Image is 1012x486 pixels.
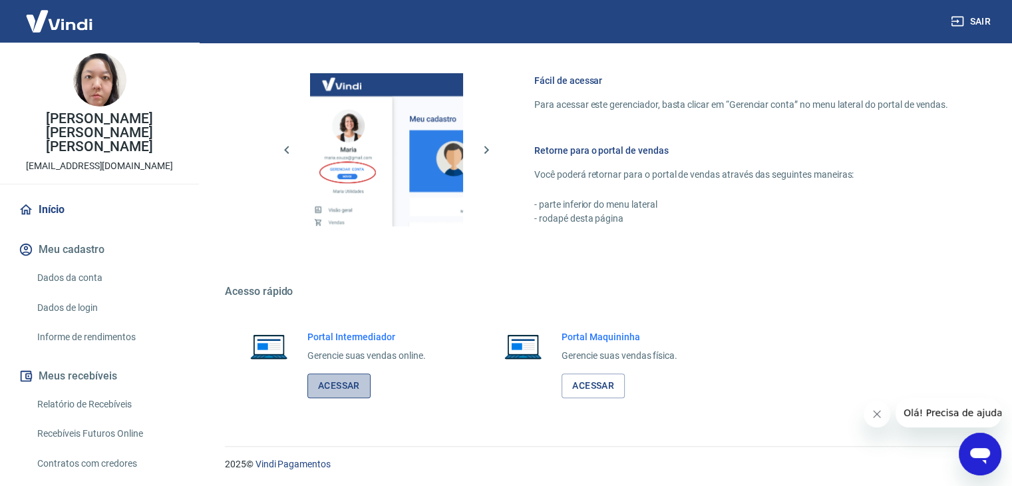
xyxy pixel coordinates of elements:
p: - parte inferior do menu lateral [534,198,948,212]
button: Meus recebíveis [16,362,183,391]
iframe: Botão para abrir a janela de mensagens [959,433,1001,475]
a: Dados da conta [32,264,183,292]
p: Gerencie suas vendas online. [307,349,426,363]
p: Gerencie suas vendas física. [562,349,677,363]
a: Informe de rendimentos [32,324,183,351]
h5: Acesso rápido [225,285,980,298]
a: Acessar [307,373,371,398]
img: Imagem de um notebook aberto [495,330,551,362]
a: Acessar [562,373,625,398]
p: - rodapé desta página [534,212,948,226]
a: Vindi Pagamentos [255,459,331,469]
iframe: Mensagem da empresa [896,398,1001,427]
p: 2025 © [225,457,980,471]
iframe: Fechar mensagem [864,401,890,427]
span: Olá! Precisa de ajuda? [8,9,112,20]
button: Meu cadastro [16,235,183,264]
img: Imagem de um notebook aberto [241,330,297,362]
h6: Fácil de acessar [534,74,948,87]
a: Recebíveis Futuros Online [32,420,183,447]
p: Para acessar este gerenciador, basta clicar em “Gerenciar conta” no menu lateral do portal de ven... [534,98,948,112]
h6: Portal Intermediador [307,330,426,344]
p: Você poderá retornar para o portal de vendas através das seguintes maneiras: [534,168,948,182]
p: [EMAIL_ADDRESS][DOMAIN_NAME] [26,159,173,173]
h6: Portal Maquininha [562,330,677,344]
img: a3b2c65e-64e8-4056-8ebb-f0929d05558c.jpeg [73,53,126,107]
img: Imagem da dashboard mostrando o botão de gerenciar conta na sidebar no lado esquerdo [310,73,463,226]
a: Dados de login [32,294,183,322]
p: [PERSON_NAME] [PERSON_NAME] [PERSON_NAME] [11,112,188,154]
a: Relatório de Recebíveis [32,391,183,418]
h6: Retorne para o portal de vendas [534,144,948,157]
img: Vindi [16,1,102,41]
a: Contratos com credores [32,450,183,477]
button: Sair [948,9,996,34]
a: Início [16,195,183,224]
